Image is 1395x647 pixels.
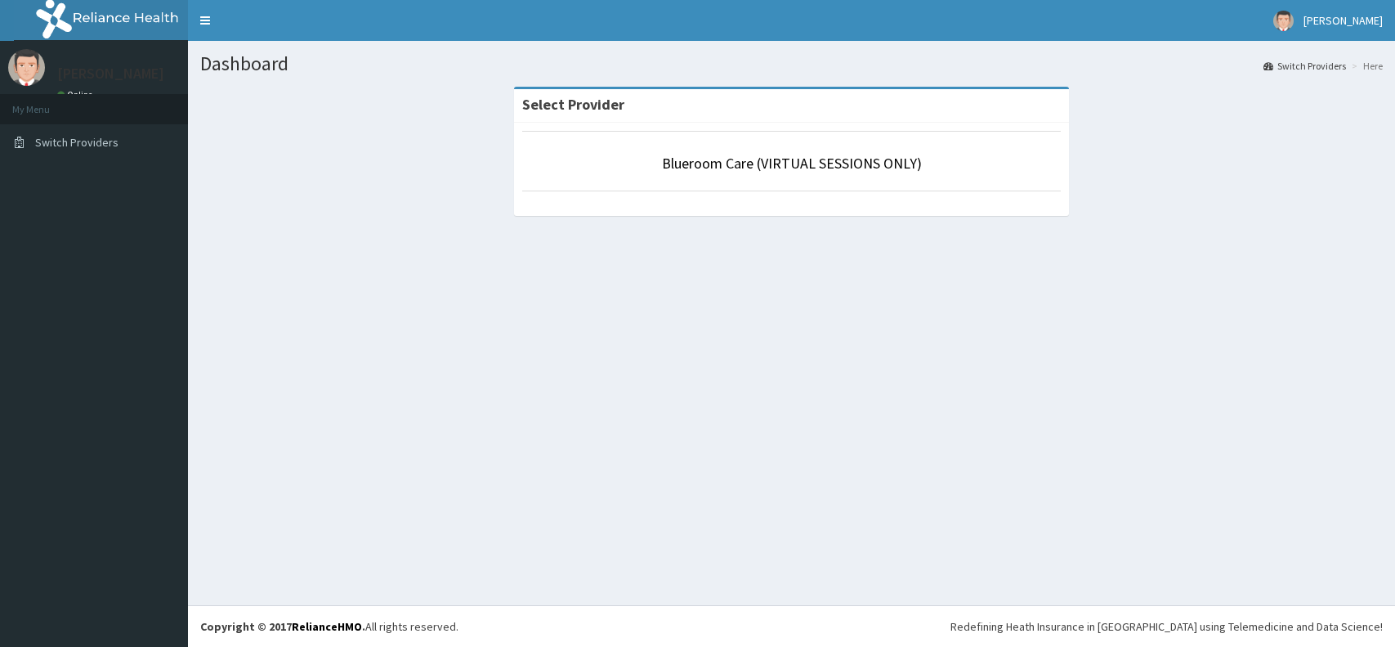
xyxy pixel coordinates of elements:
[1303,13,1383,28] span: [PERSON_NAME]
[950,618,1383,635] div: Redefining Heath Insurance in [GEOGRAPHIC_DATA] using Telemedicine and Data Science!
[1348,59,1383,73] li: Here
[188,605,1395,647] footer: All rights reserved.
[57,66,164,81] p: [PERSON_NAME]
[292,619,362,634] a: RelianceHMO
[35,135,118,150] span: Switch Providers
[662,154,922,173] a: Blueroom Care (VIRTUAL SESSIONS ONLY)
[200,619,365,634] strong: Copyright © 2017 .
[1263,59,1346,73] a: Switch Providers
[1273,11,1294,31] img: User Image
[57,89,96,101] a: Online
[200,53,1383,74] h1: Dashboard
[8,49,45,86] img: User Image
[522,95,624,114] strong: Select Provider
